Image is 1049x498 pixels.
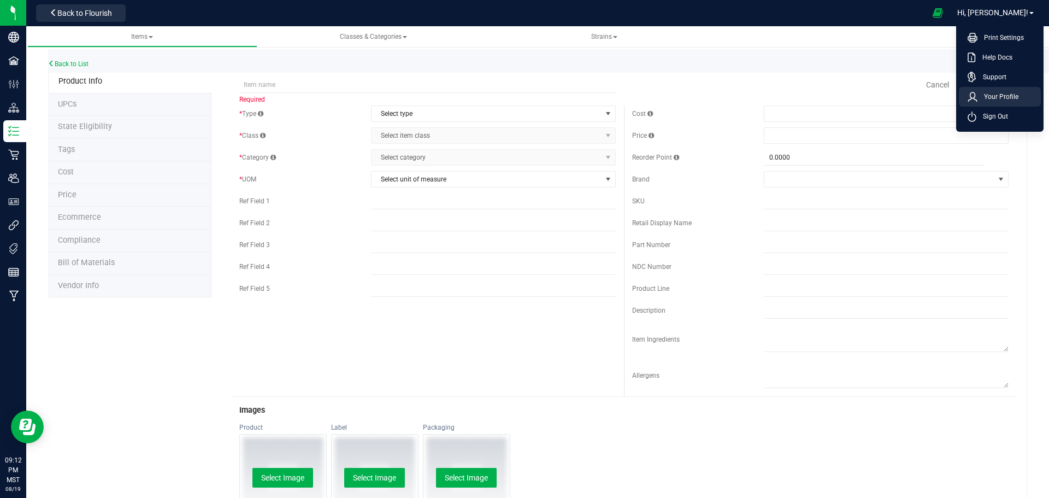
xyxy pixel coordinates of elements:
inline-svg: Reports [8,267,19,278]
span: UOM [239,175,256,183]
span: Ref Field 2 [239,219,270,227]
span: Product Line [632,285,669,292]
span: Item Ingredients [632,336,680,343]
button: Back to Flourish [36,4,126,22]
span: Select unit of measure [372,172,602,187]
span: Sign Out [976,111,1008,122]
span: Back to Flourish [57,9,112,17]
a: Support [968,72,1036,83]
a: Cancel [926,79,949,90]
span: Your Profile [977,91,1018,102]
span: Ecommerce [58,213,101,222]
inline-svg: Inventory [8,126,19,137]
inline-svg: Integrations [8,220,19,231]
div: Product [239,423,327,432]
h3: Images [239,406,1009,415]
span: SKU [632,197,645,205]
div: Packaging [423,423,510,432]
a: Help Docs [968,52,1036,63]
p: 09:12 PM MST [5,455,21,485]
span: Open Ecommerce Menu [926,2,950,24]
span: Cost [632,110,653,118]
span: Items [131,33,153,40]
span: Print Settings [977,32,1024,43]
span: Classes & Categories [340,33,407,40]
span: Price [632,132,654,139]
span: Brand [632,175,650,183]
span: Tag [58,145,75,154]
span: Bill of Materials [58,258,115,267]
span: Support [976,72,1006,83]
span: Tag [58,99,76,109]
span: Help Docs [976,52,1012,63]
a: Back to List [48,60,89,68]
span: Class [239,132,266,139]
span: Reorder Point [632,154,679,161]
button: Select Image [252,468,313,488]
span: Category [239,154,276,161]
span: Required [239,96,265,103]
button: Select Image [436,468,497,488]
inline-svg: Facilities [8,55,19,66]
iframe: Resource center [11,411,44,443]
inline-svg: Users [8,173,19,184]
inline-svg: User Roles [8,196,19,207]
span: Allergens [632,372,659,379]
span: Hi, [PERSON_NAME]! [957,8,1028,17]
inline-svg: Tags [8,243,19,254]
span: Tag [58,122,112,131]
inline-svg: Company [8,32,19,43]
span: Type [239,110,263,118]
span: Strains [591,33,617,40]
li: Sign Out [959,107,1041,126]
span: Price [58,190,76,200]
div: Label [331,423,419,432]
span: select [602,172,615,187]
span: Vendor Info [58,281,99,290]
input: 0.0000 [764,150,984,165]
inline-svg: Retail [8,149,19,160]
input: Item name [239,77,616,93]
span: Select type [372,106,602,121]
span: NDC Number [632,263,671,271]
button: Select Image [344,468,405,488]
inline-svg: Distribution [8,102,19,113]
p: 08/19 [5,485,21,493]
span: Description [632,307,665,314]
span: Compliance [58,236,101,245]
span: Ref Field 1 [239,197,270,205]
span: Ref Field 5 [239,285,270,292]
span: Ref Field 4 [239,263,270,271]
span: Product Info [58,77,102,86]
span: select [602,106,615,121]
span: Cost [58,167,74,177]
inline-svg: Configuration [8,79,19,90]
span: Retail Display Name [632,219,692,227]
span: Ref Field 3 [239,241,270,249]
inline-svg: Manufacturing [8,290,19,301]
span: Part Number [632,241,670,249]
